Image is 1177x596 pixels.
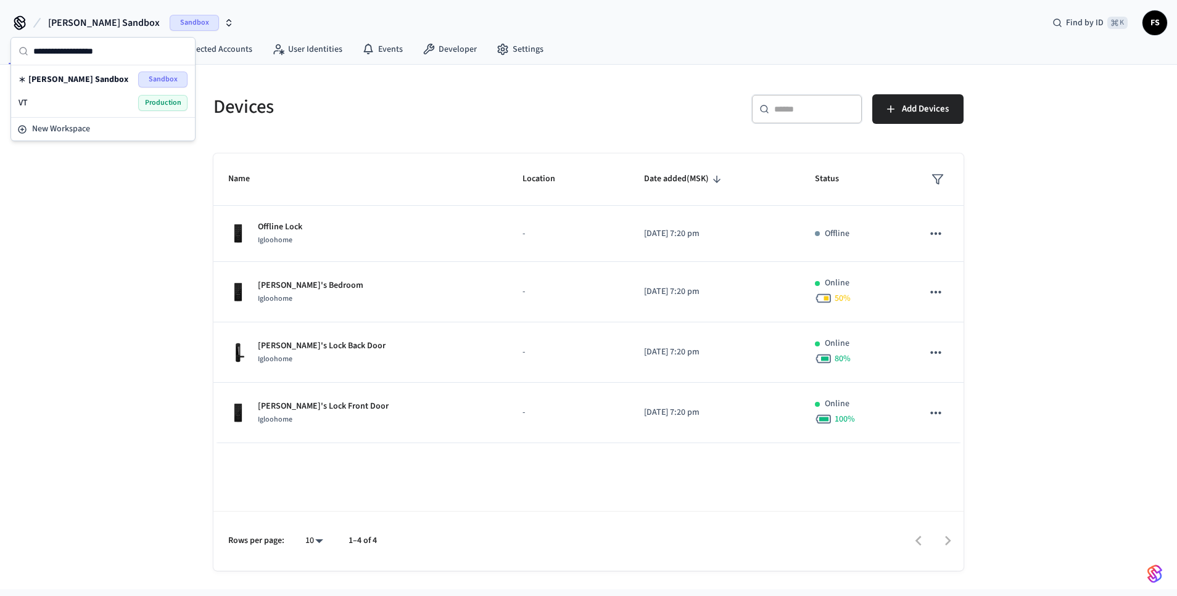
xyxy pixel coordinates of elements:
p: Rows per page: [228,534,284,547]
span: Igloohome [258,235,292,245]
span: VT [19,97,28,109]
h5: Devices [213,94,581,120]
span: FS [1144,12,1166,34]
a: User Identities [262,38,352,60]
p: - [522,285,614,298]
span: Igloohome [258,414,292,425]
p: [PERSON_NAME]'s Lock Front Door [258,400,389,413]
button: New Workspace [12,119,194,139]
span: 100 % [835,413,855,425]
button: FS [1142,10,1167,35]
span: Add Devices [902,101,949,117]
span: Name [228,169,266,189]
span: ⌘ K [1107,17,1128,29]
p: [PERSON_NAME]'s Bedroom [258,279,363,292]
a: Connected Accounts [151,38,262,60]
span: Igloohome [258,354,292,364]
span: Sandbox [138,71,188,88]
a: Settings [487,38,553,60]
p: [DATE] 7:20 pm [644,406,785,419]
p: Online [825,337,849,350]
div: Find by ID⌘ K [1043,12,1138,34]
span: Sandbox [170,15,219,31]
p: Offline [825,227,849,240]
img: igloohome_mortise_2 [228,343,248,362]
span: [PERSON_NAME] Sandbox [48,15,160,30]
p: [PERSON_NAME]'s Lock Back Door [258,340,386,353]
img: igloohome_deadbolt_2s [228,403,248,423]
span: Status [815,169,855,189]
span: Find by ID [1066,17,1104,29]
span: New Workspace [32,123,90,136]
p: 1–4 of 4 [349,534,377,547]
span: 50 % [835,292,851,304]
img: SeamLogoGradient.69752ec5.svg [1147,564,1162,584]
div: 10 [299,532,329,550]
button: Add Devices [872,94,964,124]
span: Location [522,169,571,189]
span: Igloohome [258,293,292,304]
p: [DATE] 7:20 pm [644,227,785,240]
img: igloohome_deadbolt_2e [228,282,248,302]
span: [PERSON_NAME] Sandbox [28,73,128,86]
p: - [522,227,614,240]
p: - [522,406,614,419]
a: Events [352,38,413,60]
img: igloohome_deadbolt_2s [228,224,248,243]
a: Developer [413,38,487,60]
p: Online [825,398,849,410]
p: Online [825,277,849,290]
span: Production [138,95,188,111]
p: [DATE] 7:20 pm [644,346,785,359]
span: Date added(MSK) [644,169,725,189]
table: sticky table [213,153,964,443]
a: Devices [2,38,67,60]
p: [DATE] 7:20 pm [644,285,785,298]
span: 80 % [835,353,851,365]
p: Offline Lock [258,221,302,234]
p: - [522,346,614,359]
div: Suggestions [11,65,195,117]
